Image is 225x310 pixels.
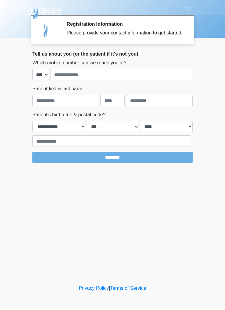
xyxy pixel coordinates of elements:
a: Privacy Policy [79,286,109,291]
a: | [109,286,110,291]
a: Terms of Service [110,286,146,291]
label: Patient's birth date & postal code? [32,111,106,118]
label: Patient first & last name: [32,85,85,92]
div: Please provide your contact information to get started. [67,29,184,37]
img: Agent Avatar [37,21,55,39]
label: Which mobile number can we reach you at? [32,59,126,66]
img: Hydrate IV Bar - Scottsdale Logo [26,5,63,20]
h2: Tell us about you (or the patient if it's not you) [32,51,193,57]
